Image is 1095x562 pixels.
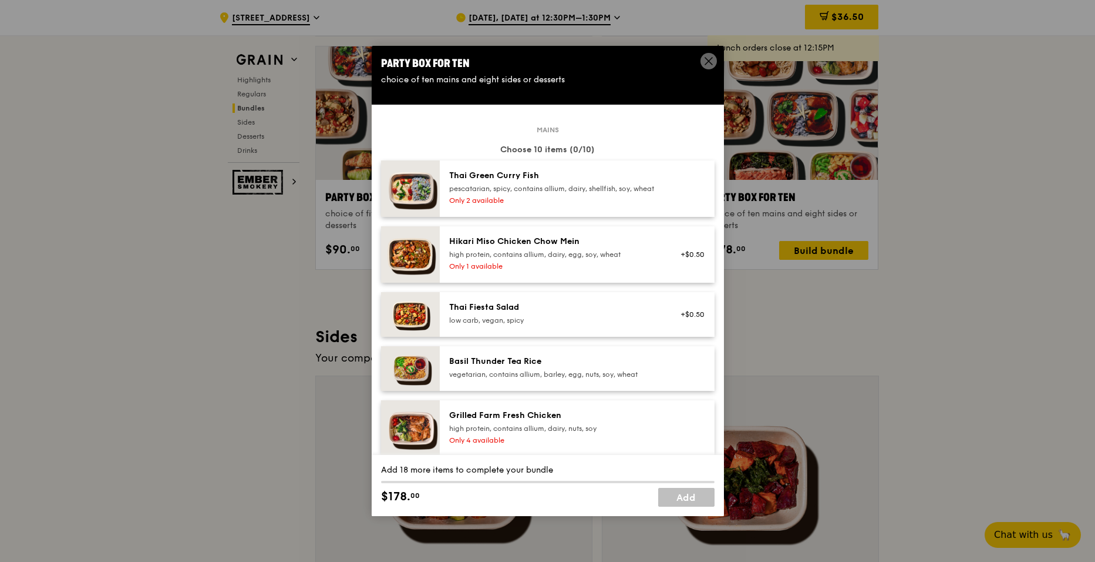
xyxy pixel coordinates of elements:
div: choice of ten mains and eight sides or desserts [381,74,715,86]
span: 00 [410,491,420,500]
div: Only 1 available [449,262,660,271]
div: Basil Thunder Tea Rice [449,356,660,367]
div: Hikari Miso Chicken Chow Mein [449,236,660,247]
div: Party Box for Ten [381,55,715,72]
span: $178. [381,488,410,506]
img: daily_normal_HORZ-Thai-Green-Curry-Fish.jpg [381,160,440,217]
div: vegetarian, contains allium, barley, egg, nuts, soy, wheat [449,370,660,379]
div: Only 4 available [449,436,660,445]
div: high protein, contains allium, dairy, nuts, soy [449,424,660,433]
div: Grilled Farm Fresh Chicken [449,410,660,421]
img: daily_normal_Hikari_Miso_Chicken_Chow_Mein__Horizontal_.jpg [381,226,440,283]
img: daily_normal_HORZ-Basil-Thunder-Tea-Rice.jpg [381,346,440,391]
div: Thai Fiesta Salad [449,302,660,313]
div: low carb, vegan, spicy [449,316,660,325]
div: Thai Green Curry Fish [449,170,660,182]
div: +$0.50 [674,250,705,259]
img: daily_normal_Thai_Fiesta_Salad__Horizontal_.jpg [381,292,440,337]
span: Mains [532,125,564,135]
div: +$0.50 [674,310,705,319]
div: Add 18 more items to complete your bundle [381,464,715,476]
div: Only 2 available [449,196,660,205]
img: daily_normal_HORZ-Grilled-Farm-Fresh-Chicken.jpg [381,400,440,457]
div: pescatarian, spicy, contains allium, dairy, shellfish, soy, wheat [449,184,660,193]
div: high protein, contains allium, dairy, egg, soy, wheat [449,250,660,259]
a: Add [658,488,715,507]
div: Choose 10 items (0/10) [381,144,715,156]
